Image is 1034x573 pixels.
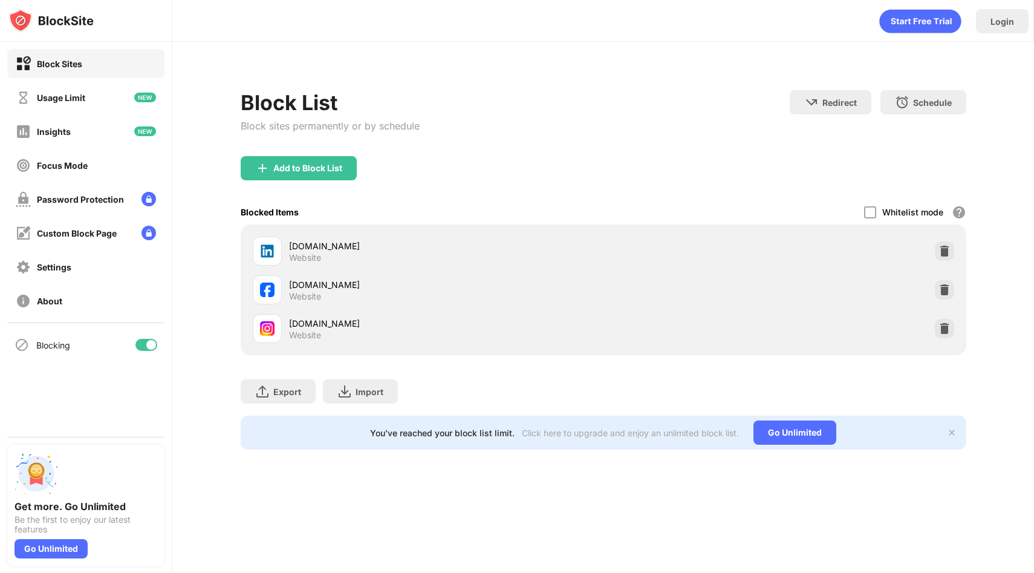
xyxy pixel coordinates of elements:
[753,421,836,445] div: Go Unlimited
[37,228,117,238] div: Custom Block Page
[37,262,71,272] div: Settings
[36,340,70,350] div: Blocking
[141,192,156,206] img: lock-menu.svg
[879,9,961,33] div: animation
[522,428,739,438] div: Click here to upgrade and enjoy an unlimited block list.
[16,260,31,275] img: settings-off.svg
[260,283,275,297] img: favicons
[16,226,31,241] img: customize-block-page-off.svg
[15,539,88,558] div: Go Unlimited
[356,387,383,397] div: Import
[370,428,515,438] div: You’ve reached your block list limit.
[37,59,82,69] div: Block Sites
[37,93,85,103] div: Usage Limit
[289,317,603,330] div: [DOMAIN_NAME]
[260,321,275,336] img: favicons
[16,192,31,207] img: password-protection-off.svg
[15,338,29,352] img: blocking-icon.svg
[273,163,342,173] div: Add to Block List
[15,515,157,534] div: Be the first to enjoy our latest features
[882,207,943,217] div: Whitelist mode
[37,296,62,306] div: About
[141,226,156,240] img: lock-menu.svg
[16,293,31,309] img: about-off.svg
[134,93,156,102] img: new-icon.svg
[241,120,420,132] div: Block sites permanently or by schedule
[273,387,301,397] div: Export
[16,90,31,105] img: time-usage-off.svg
[947,428,957,437] img: x-button.svg
[16,56,31,71] img: block-on.svg
[822,97,857,108] div: Redirect
[15,500,157,512] div: Get more. Go Unlimited
[289,330,321,341] div: Website
[289,278,603,291] div: [DOMAIN_NAME]
[37,194,124,205] div: Password Protection
[37,160,88,171] div: Focus Mode
[289,252,321,263] div: Website
[990,16,1014,27] div: Login
[289,240,603,252] div: [DOMAIN_NAME]
[241,90,420,115] div: Block List
[260,244,275,258] img: favicons
[134,126,156,136] img: new-icon.svg
[913,97,952,108] div: Schedule
[8,8,94,33] img: logo-blocksite.svg
[37,126,71,137] div: Insights
[16,124,31,139] img: insights-off.svg
[16,158,31,173] img: focus-off.svg
[15,452,58,496] img: push-unlimited.svg
[241,207,299,217] div: Blocked Items
[289,291,321,302] div: Website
